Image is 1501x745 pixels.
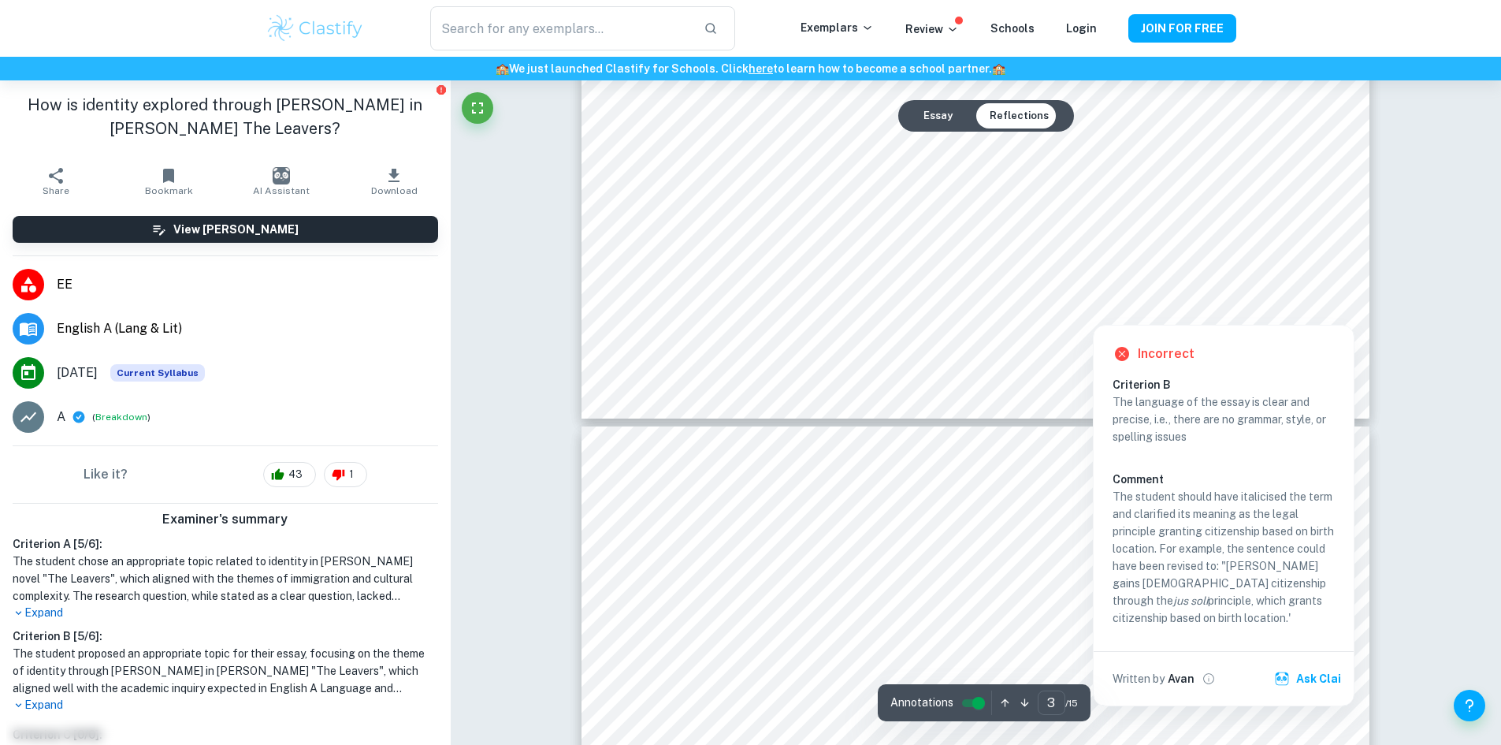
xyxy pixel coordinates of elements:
[173,221,299,238] h6: View [PERSON_NAME]
[1138,345,1194,363] h6: Incorrect
[890,695,953,711] span: Annotations
[13,535,438,553] h6: Criterion A [ 5 / 6 ]:
[273,167,290,184] img: AI Assistant
[436,84,448,95] button: Report issue
[1274,671,1290,687] img: clai.svg
[145,185,193,196] span: Bookmark
[1113,471,1335,488] h6: Comment
[253,185,310,196] span: AI Assistant
[977,103,1061,129] button: Reflections
[13,553,438,605] h1: The student chose an appropriate topic related to identity in [PERSON_NAME] novel "The Leavers", ...
[1113,488,1335,627] p: The student should have italicised the term and clarified its meaning as the legal principle gran...
[371,185,418,196] span: Download
[110,364,205,382] span: Current Syllabus
[266,13,366,44] img: Clastify logo
[13,216,438,243] button: View [PERSON_NAME]
[1113,393,1335,445] p: The language of the essay is clear and precise, i.e., there are no grammar, style, or spelling is...
[13,628,438,645] h6: Criterion B [ 5 / 6 ]:
[110,364,205,382] div: This exemplar is based on the current syllabus. Feel free to refer to it for inspiration/ideas wh...
[430,6,690,50] input: Search for any exemplars...
[263,462,316,487] div: 43
[13,645,438,697] h1: The student proposed an appropriate topic for their essay, focusing on the theme of identity thro...
[1454,690,1485,721] button: Help and Feedback
[6,510,444,529] h6: Examiner's summary
[905,20,959,38] p: Review
[13,605,438,621] p: Expand
[1113,670,1165,687] p: Written by
[1065,696,1078,710] span: / 15
[1173,594,1208,607] em: jus soli
[113,159,225,203] button: Bookmark
[990,22,1035,35] a: Schools
[1113,376,1347,393] h6: Criterion B
[57,408,65,427] p: A
[1271,665,1347,693] button: Ask Clai
[1066,22,1097,35] a: Login
[1198,668,1220,690] button: View full profile
[496,62,509,75] span: 🏫
[340,467,362,482] span: 1
[92,410,150,425] span: ( )
[462,92,493,124] button: Fullscreen
[3,60,1498,77] h6: We just launched Clastify for Schools. Click to learn how to become a school partner.
[95,410,147,424] button: Breakdown
[1128,14,1236,43] button: JOIN FOR FREE
[749,62,773,75] a: here
[324,462,367,487] div: 1
[225,159,338,203] button: AI Assistant
[338,159,451,203] button: Download
[13,93,438,140] h1: How is identity explored through [PERSON_NAME] in [PERSON_NAME] The Leavers?
[280,467,311,482] span: 43
[1168,670,1194,687] h6: Avan
[57,363,98,382] span: [DATE]
[992,62,1005,75] span: 🏫
[57,275,438,294] span: EE
[57,319,438,338] span: English A (Lang & Lit)
[801,19,874,36] p: Exemplars
[13,697,438,713] p: Expand
[911,103,965,129] button: Essay
[43,185,69,196] span: Share
[84,465,128,484] h6: Like it?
